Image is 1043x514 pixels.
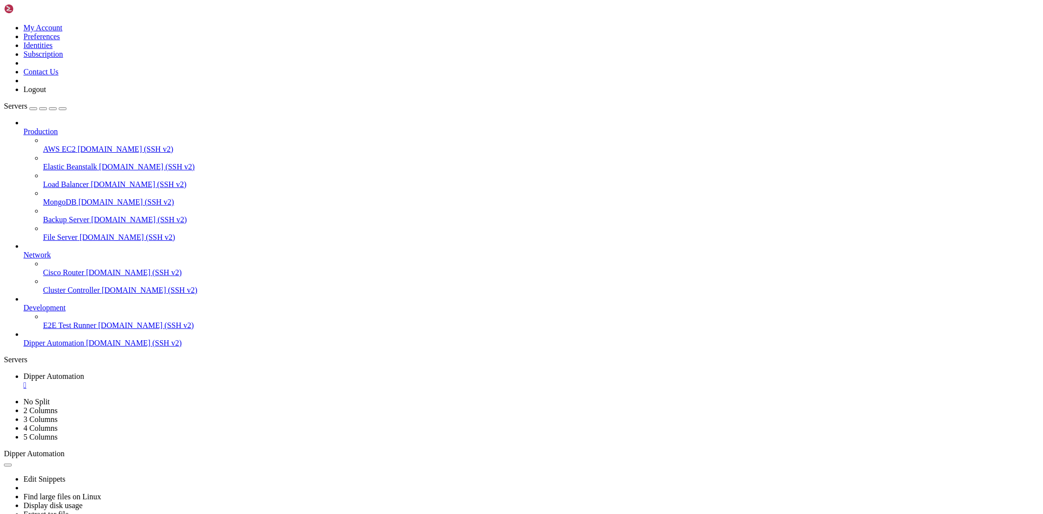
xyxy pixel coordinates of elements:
[23,501,83,510] a: Display disk usage
[86,339,182,347] span: [DOMAIN_NAME] (SSH v2)
[91,215,187,224] span: [DOMAIN_NAME] (SSH v2)
[4,79,35,87] span: /+++//+:
[4,12,27,20] span: ./+o+-
[43,268,84,277] span: Cisco Router
[4,29,915,37] x-row: x86_64 Linux 5.4.0-216-generic
[23,41,53,49] a: Identities
[39,112,106,120] span: `-````.:ohdhhhhh+
[43,163,1039,171] a: Elastic Beanstalk [DOMAIN_NAME] (SSH v2)
[4,54,915,62] x-row: sh
[4,102,27,110] span: Servers
[39,104,74,112] span: `oddhhhh+
[63,129,90,137] span: .oo++o`
[4,62,915,70] x-row: 21G / 61G (37%)
[16,37,59,45] span: .:/++++++/-
[4,220,915,229] x-row: For more details see:
[23,251,51,259] span: Network
[82,87,98,95] span: RAM:
[4,21,915,29] x-row: Ubuntu 20.04 focal
[43,321,1039,330] a: E2E Test Runner [DOMAIN_NAME] (SSH v2)
[4,21,27,28] span: yyyyy-
[43,154,1039,171] li: Elastic Beanstalk [DOMAIN_NAME] (SSH v2)
[59,37,86,45] span: .+sss/`
[43,286,100,294] span: Cluster Controller
[43,137,78,145] span: ++ooo+++/
[27,21,59,28] span: -yyyyyy+
[23,424,58,432] a: 4 Columns
[35,87,55,95] span: `o++o
[4,170,915,179] x-row: * Documentation: [URL][DOMAIN_NAME]
[39,54,106,62] span: `..```.-/oo+++++/
[43,136,1039,154] li: AWS EC2 [DOMAIN_NAME] (SSH v2)
[43,268,1039,277] a: Cisco Router [DOMAIN_NAME] (SSH v2)
[59,21,70,28] span: OS:
[43,171,1039,189] li: Load Balancer [DOMAIN_NAME] (SSH v2)
[27,120,94,128] span: `ohhhhhhhhyo++os:
[39,62,74,70] span: `+sssoo+/
[43,145,76,153] span: AWS EC2
[4,449,65,458] span: Dipper Automation
[4,245,915,254] x-row: Expanded Security Maintenance for Infrastructure is not enabled.
[43,215,89,224] span: Backup Server
[23,475,66,483] a: Edit Snippets
[4,295,915,304] x-row: Learn more about enabling ESM Infra service for Ubuntu 20.04 at
[55,70,86,78] span: /sssooo.
[43,207,1039,224] li: Backup Server [DOMAIN_NAME] (SSH v2)
[4,79,915,87] x-row: Device 1234:1111
[27,46,90,53] span: /++++++++/:--:/-
[86,37,113,45] span: Uptime:
[43,277,1039,295] li: Cluster Controller [DOMAIN_NAME] (SSH v2)
[4,137,43,145] span: /osyyyyyyo
[23,242,1039,295] li: Network
[99,163,195,171] span: [DOMAIN_NAME] (SSH v2)
[23,32,60,41] a: Preferences
[102,286,198,294] span: [DOMAIN_NAME] (SSH v2)
[43,145,1039,154] a: AWS EC2 [DOMAIN_NAME] (SSH v2)
[43,12,47,20] span: @
[23,381,1039,390] a: 
[23,145,59,153] span: +oo+++o\:
[80,233,176,241] span: [DOMAIN_NAME] (SSH v2)
[4,54,39,62] span: o:+o+:++.
[4,37,915,46] x-row: 23d 22h 56m
[47,12,78,20] span: vps58218
[23,397,50,406] a: No Split
[86,268,182,277] span: [DOMAIN_NAME] (SSH v2)
[43,321,96,329] span: E2E Test Runner
[78,145,174,153] span: [DOMAIN_NAME] (SSH v2)
[4,70,27,78] span: .++/+:
[4,120,27,128] span: `:o+++
[43,189,1039,207] li: MongoDB [DOMAIN_NAME] (SSH v2)
[23,295,1039,330] li: Development
[4,229,915,237] x-row: [URL][DOMAIN_NAME]
[98,321,194,329] span: [DOMAIN_NAME] (SSH v2)
[4,46,27,53] span: .:++o:
[4,320,915,328] x-row: New release '22.04.5 LTS' available.
[78,198,174,206] span: [DOMAIN_NAME] (SSH v2)
[23,492,101,501] a: Find large files on Linux
[23,118,1039,242] li: Production
[23,127,58,136] span: Production
[23,372,1039,390] a: Dipper Automation
[4,179,915,187] x-row: * Management: [URL][DOMAIN_NAME]
[27,70,55,78] span: +oo+o:`
[23,23,63,32] a: My Account
[4,287,915,295] x-row: 62 additional security updates can be applied with ESM Infra.
[27,12,43,20] span: root
[27,95,55,103] span: ++oo+:`
[43,180,1039,189] a: Load Balancer [DOMAIN_NAME] (SSH v2)
[23,433,58,441] a: 5 Columns
[23,127,1039,136] a: Production
[43,233,1039,242] a: File Server [DOMAIN_NAME] (SSH v2)
[4,102,67,110] a: Servers
[106,54,129,62] span: Shell:
[43,233,78,241] span: File Server
[16,129,63,137] span: `.syhhhhhhh/
[43,198,1039,207] a: MongoDB [DOMAIN_NAME] (SSH v2)
[4,187,915,195] x-row: * Support: [URL][DOMAIN_NAME]
[63,29,102,37] span: ://+//////
[4,304,915,312] x-row: [URL][DOMAIN_NAME]
[23,339,84,347] span: Dipper Automation
[23,304,1039,312] a: Development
